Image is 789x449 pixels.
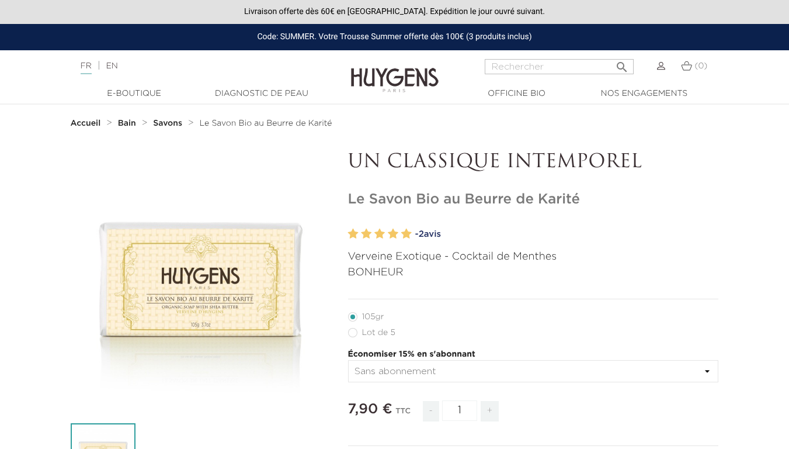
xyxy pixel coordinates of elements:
[71,119,103,128] a: Accueil
[348,328,409,337] label: Lot de 5
[199,119,332,128] a: Le Savon Bio au Beurre de Karité
[76,88,193,100] a: E-Boutique
[81,62,92,74] a: FR
[153,119,182,127] strong: Savons
[199,119,332,127] span: Le Savon Bio au Beurre de Karité
[481,401,499,422] span: +
[388,226,398,243] label: 4
[348,151,719,174] p: UN CLASSIQUE INTEMPOREL
[458,88,575,100] a: Officine Bio
[611,56,632,71] button: 
[415,226,719,243] a: -2avis
[615,57,629,71] i: 
[203,88,320,100] a: Diagnostic de peau
[586,88,703,100] a: Nos engagements
[348,226,359,243] label: 1
[118,119,139,128] a: Bain
[395,399,411,430] div: TTC
[106,62,117,70] a: EN
[348,191,719,208] h1: Le Savon Bio au Beurre de Karité
[348,402,392,416] span: 7,90 €
[75,59,320,73] div: |
[351,49,439,94] img: Huygens
[153,119,185,128] a: Savons
[361,226,371,243] label: 2
[71,119,101,127] strong: Accueil
[423,401,439,422] span: -
[694,62,707,70] span: (0)
[348,249,719,265] p: Verveine Exotique - Cocktail de Menthes
[348,265,719,281] p: BONHEUR
[374,226,385,243] label: 3
[348,348,719,361] p: Économiser 15% en s'abonnant
[419,230,424,239] span: 2
[442,400,477,421] input: Quantité
[118,119,136,127] strong: Bain
[348,312,398,322] label: 105gr
[485,59,634,74] input: Rechercher
[401,226,412,243] label: 5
